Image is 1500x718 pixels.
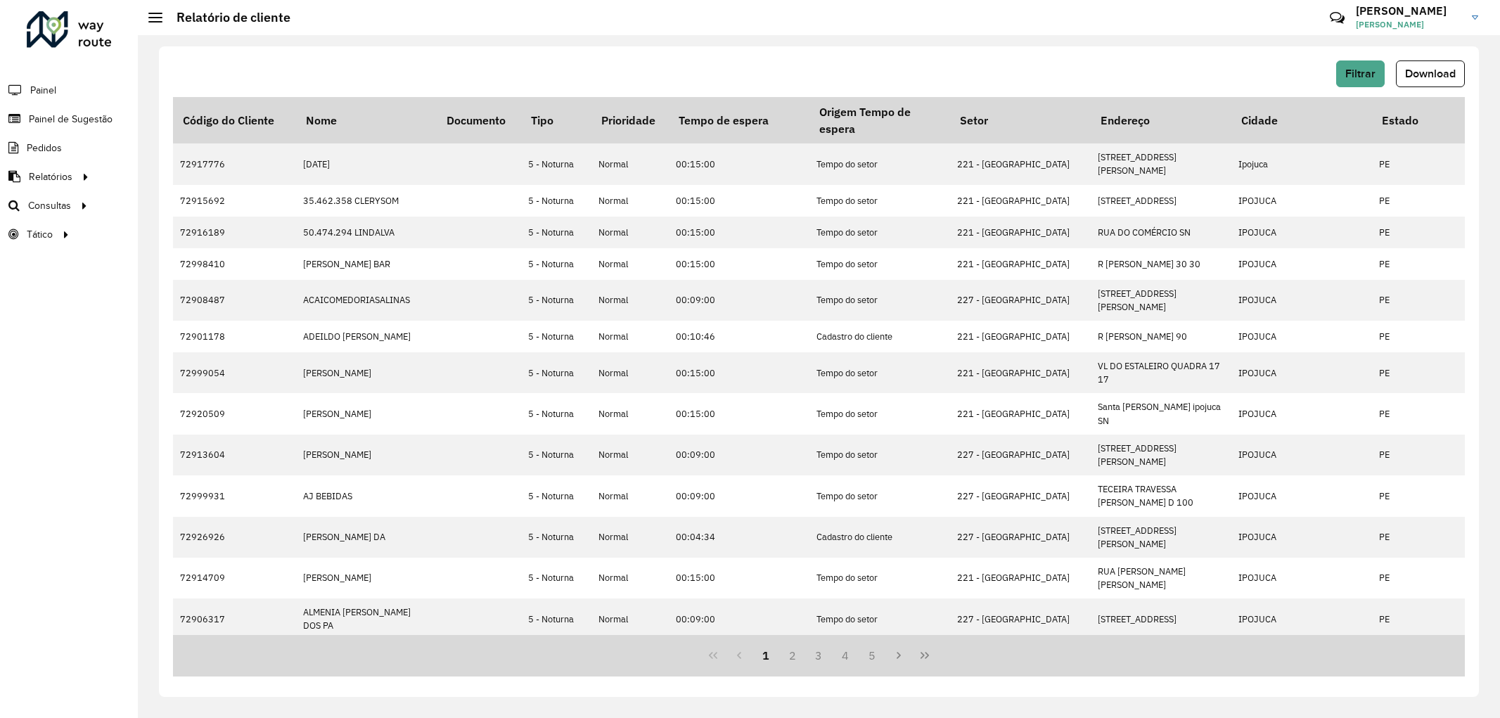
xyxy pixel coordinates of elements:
span: Consultas [28,198,71,213]
td: Tempo do setor [809,393,950,434]
td: Tempo do setor [809,280,950,321]
span: Tático [27,227,53,242]
td: 221 - [GEOGRAPHIC_DATA] [950,393,1091,434]
th: Tempo de espera [669,97,809,143]
td: 227 - [GEOGRAPHIC_DATA] [950,598,1091,639]
td: 00:15:00 [669,143,809,184]
td: 00:09:00 [669,475,809,516]
button: Download [1396,60,1465,87]
td: 72917776 [173,143,296,184]
td: 5 - Noturna [521,217,591,248]
a: Contato Rápido [1322,3,1352,33]
td: Normal [591,393,669,434]
td: Normal [591,558,669,598]
th: Origem Tempo de espera [809,97,950,143]
td: R [PERSON_NAME] 90 [1091,321,1231,352]
td: IPOJUCA [1231,598,1372,639]
td: 00:10:46 [669,321,809,352]
td: 5 - Noturna [521,558,591,598]
td: TECEIRA TRAVESSA [PERSON_NAME] D 100 [1091,475,1231,516]
td: 72914709 [173,558,296,598]
td: [STREET_ADDRESS][PERSON_NAME] [1091,435,1231,475]
td: AJ BEBIDAS [296,475,437,516]
td: [STREET_ADDRESS] [1091,598,1231,639]
th: Cidade [1231,97,1372,143]
td: 72920509 [173,393,296,434]
td: 221 - [GEOGRAPHIC_DATA] [950,352,1091,393]
td: 5 - Noturna [521,185,591,217]
td: Santa [PERSON_NAME] ipojuca SN [1091,393,1231,434]
td: 5 - Noturna [521,393,591,434]
td: 72999931 [173,475,296,516]
td: 00:09:00 [669,280,809,321]
td: [DATE] [296,143,437,184]
td: 72998410 [173,248,296,280]
td: 72999054 [173,352,296,393]
td: IPOJUCA [1231,248,1372,280]
td: IPOJUCA [1231,435,1372,475]
span: [PERSON_NAME] [1356,18,1461,31]
td: ADEILDO [PERSON_NAME] [296,321,437,352]
button: 1 [752,642,779,669]
td: IPOJUCA [1231,475,1372,516]
td: Tempo do setor [809,435,950,475]
td: [PERSON_NAME] [296,558,437,598]
td: IPOJUCA [1231,558,1372,598]
td: Tempo do setor [809,598,950,639]
td: RUA [PERSON_NAME] [PERSON_NAME] [1091,558,1231,598]
th: Nome [296,97,437,143]
td: 5 - Noturna [521,352,591,393]
td: 72916189 [173,217,296,248]
td: Normal [591,321,669,352]
td: Tempo do setor [809,217,950,248]
td: 00:15:00 [669,248,809,280]
h2: Relatório de cliente [162,10,290,25]
button: Filtrar [1336,60,1385,87]
td: 00:15:00 [669,558,809,598]
td: 72901178 [173,321,296,352]
td: 227 - [GEOGRAPHIC_DATA] [950,475,1091,516]
td: 221 - [GEOGRAPHIC_DATA] [950,143,1091,184]
span: Painel de Sugestão [29,112,113,127]
button: 3 [806,642,833,669]
td: IPOJUCA [1231,280,1372,321]
td: Normal [591,143,669,184]
td: 50.474.294 LINDALVA [296,217,437,248]
td: RUA DO COMÉRCIO SN [1091,217,1231,248]
td: Normal [591,517,669,558]
button: Next Page [885,642,912,669]
td: Normal [591,598,669,639]
td: IPOJUCA [1231,393,1372,434]
td: Tempo do setor [809,248,950,280]
th: Setor [950,97,1091,143]
td: IPOJUCA [1231,217,1372,248]
td: 00:15:00 [669,393,809,434]
td: Normal [591,280,669,321]
td: 5 - Noturna [521,435,591,475]
td: 72913604 [173,435,296,475]
td: 5 - Noturna [521,475,591,516]
td: 00:15:00 [669,217,809,248]
td: IPOJUCA [1231,321,1372,352]
td: Normal [591,352,669,393]
td: Normal [591,435,669,475]
td: 5 - Noturna [521,517,591,558]
td: 227 - [GEOGRAPHIC_DATA] [950,280,1091,321]
button: 5 [859,642,885,669]
td: 35.462.358 CLERYSOM [296,185,437,217]
th: Tipo [521,97,591,143]
td: 72908487 [173,280,296,321]
td: [PERSON_NAME] [296,352,437,393]
td: [STREET_ADDRESS][PERSON_NAME] [1091,517,1231,558]
td: [STREET_ADDRESS][PERSON_NAME] [1091,143,1231,184]
span: Relatórios [29,169,72,184]
td: 227 - [GEOGRAPHIC_DATA] [950,517,1091,558]
th: Documento [437,97,521,143]
td: Normal [591,248,669,280]
td: [PERSON_NAME] [296,435,437,475]
td: 72906317 [173,598,296,639]
button: 4 [832,642,859,669]
td: 72926926 [173,517,296,558]
td: 00:15:00 [669,352,809,393]
td: 00:09:00 [669,435,809,475]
